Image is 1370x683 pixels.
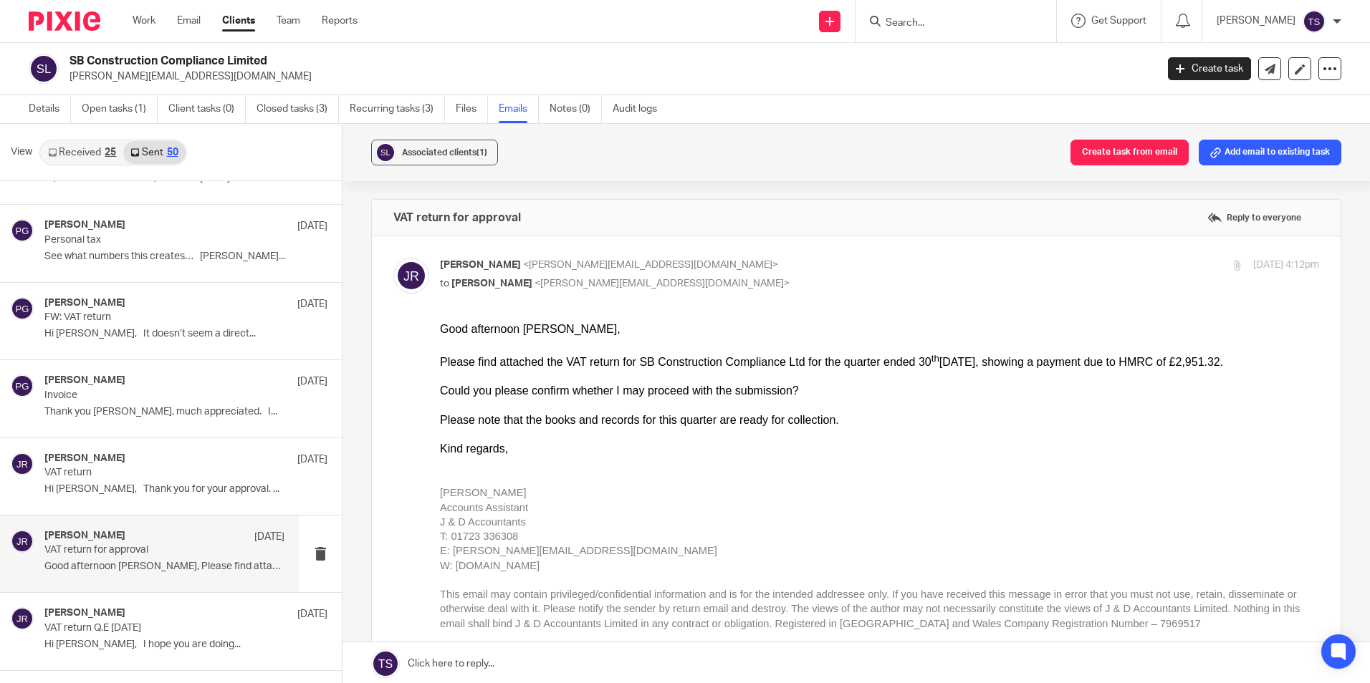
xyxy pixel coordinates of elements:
[535,278,790,289] span: <[PERSON_NAME][EMAIL_ADDRESS][DOMAIN_NAME]>
[162,145,235,153] span: [PHONE_NUMBER]
[499,95,539,123] a: Emails
[1070,140,1189,165] button: Create task from email
[44,622,271,634] p: VAT return Q.E [DATE]
[1303,10,1326,33] img: svg%3E
[402,148,487,157] span: Associated clients
[168,95,246,123] a: Client tasks (0)
[440,260,521,270] span: [PERSON_NAME]
[44,561,284,573] p: Good afternoon [PERSON_NAME], Please find attached...
[297,374,327,389] p: [DATE]
[44,406,327,418] p: Thank you [PERSON_NAME], much appreciated. I...
[393,210,521,225] h4: VAT return for approval
[11,145,32,160] span: View
[44,328,327,340] p: Hi [PERSON_NAME], It doesn’t seem a direct...
[44,452,125,465] h4: [PERSON_NAME]
[1091,16,1146,26] span: Get Support
[44,467,271,479] p: VAT return
[393,258,429,294] img: svg%3E
[1,168,876,191] span: This email and any files transmitted with it are confidential and intended solely for the use of ...
[150,157,158,165] span: E:
[167,147,178,158] div: 50
[371,140,498,165] button: Associated clients(1)
[44,530,125,542] h4: [PERSON_NAME]
[1168,57,1251,80] a: Create task
[82,95,158,123] a: Open tasks (1)
[241,117,353,126] b: SB Construction Compliance
[1217,14,1295,28] p: [PERSON_NAME]
[884,17,1013,30] input: Search
[297,297,327,311] p: [DATE]
[161,157,365,165] a: [PERSON_NAME][EMAIL_ADDRESS][DOMAIN_NAME]
[70,69,1146,84] p: [PERSON_NAME][EMAIL_ADDRESS][DOMAIN_NAME]
[44,297,125,309] h4: [PERSON_NAME]
[440,278,449,289] span: to
[254,530,284,544] p: [DATE]
[133,14,155,28] a: Work
[1204,207,1305,228] label: Reply to everyone
[44,374,125,387] h4: [PERSON_NAME]
[1,193,725,200] span: SB Construction Compliance is a trading style of SB Construction Compliance Limited and is a comp...
[44,234,271,246] p: Personal tax
[44,639,327,651] p: Hi [PERSON_NAME], I hope you are doing...
[1199,140,1341,165] button: Add email to existing task
[150,102,289,115] span: [PERSON_NAME] - Director
[41,141,123,164] a: Received25
[150,117,353,126] span: H&S Consultant & TWC /
[523,260,778,270] span: <[PERSON_NAME][EMAIL_ADDRESS][DOMAIN_NAME]>
[11,374,34,397] img: svg%3E
[44,607,125,619] h4: [PERSON_NAME]
[550,95,602,123] a: Notes (0)
[44,544,236,556] p: VAT return for approval
[297,452,327,467] p: [DATE]
[257,95,339,123] a: Closed tasks (3)
[11,530,34,553] img: svg%3E
[70,54,931,69] h2: SB Construction Compliance Limited
[375,142,396,163] img: svg%3E
[150,132,159,141] span: A:
[492,31,499,42] sup: th
[322,14,358,28] a: Reports
[44,483,327,495] p: Hi [PERSON_NAME], Thank you for your approval. ...
[297,607,327,621] p: [DATE]
[11,452,34,475] img: svg%3E
[277,14,300,28] a: Team
[159,132,373,141] span: [PERSON_NAME][STREET_ADDRESS][PERSON_NAME]
[353,117,382,126] span: Limited
[451,278,532,289] span: [PERSON_NAME]
[44,311,271,324] p: FW: VAT return
[350,95,445,123] a: Recurring tasks (3)
[29,54,59,84] img: svg%3E
[11,297,34,320] img: svg%3E
[426,335,433,344] sup: th
[123,141,185,164] a: Sent50
[150,145,160,153] span: M:
[177,14,201,28] a: Email
[297,219,327,233] p: [DATE]
[11,607,34,630] img: svg%3E
[613,95,668,123] a: Audit logs
[44,219,125,231] h4: [PERSON_NAME]
[476,148,487,157] span: (1)
[44,389,271,402] p: Invoice
[11,219,34,242] img: svg%3E
[456,95,488,123] a: Files
[222,14,255,28] a: Clients
[29,11,100,31] img: Pixie
[44,251,327,263] p: See what numbers this creates… [PERSON_NAME]...
[1253,258,1319,273] p: [DATE] 4:12pm
[105,147,116,158] div: 25
[29,95,71,123] a: Details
